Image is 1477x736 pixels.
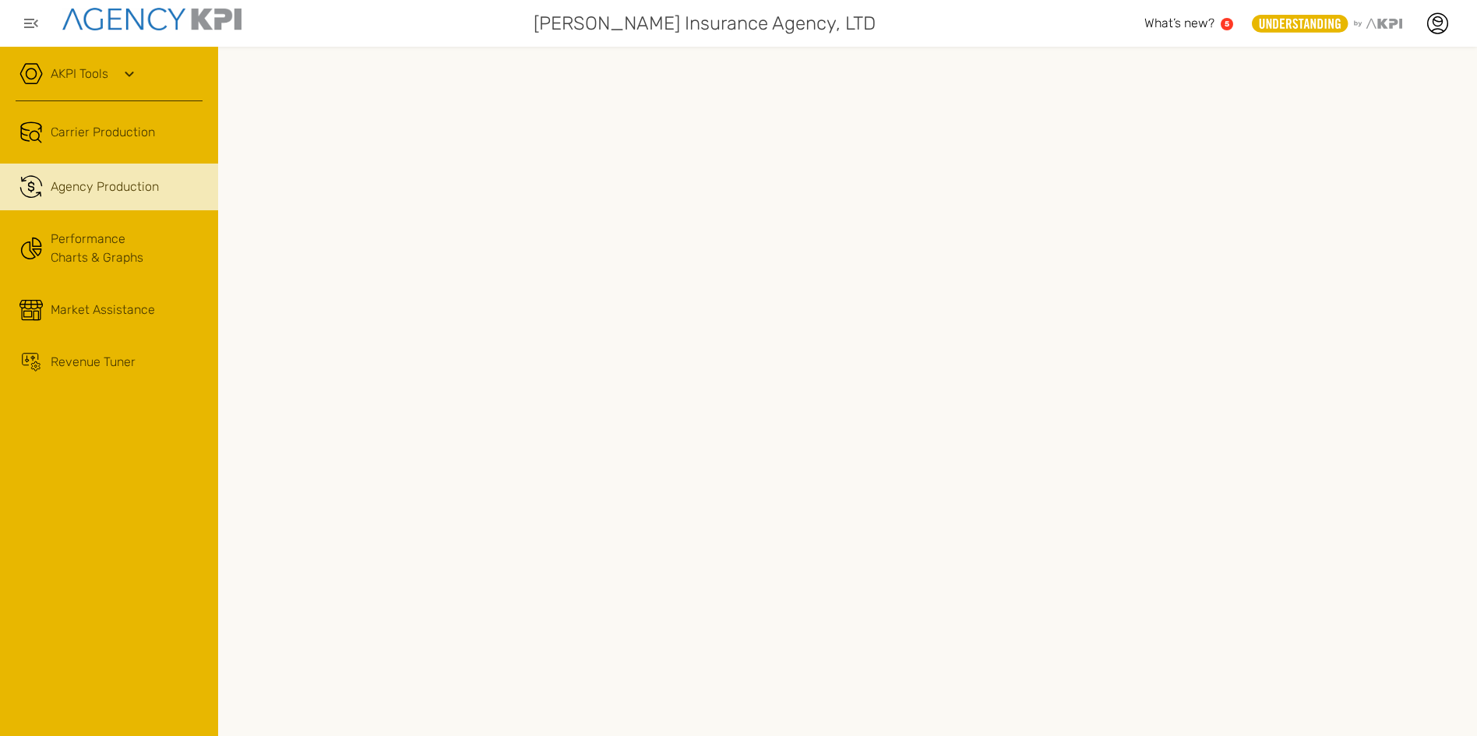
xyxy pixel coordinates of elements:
span: Carrier Production [51,123,155,142]
a: 5 [1221,18,1233,30]
span: Market Assistance [51,301,155,319]
span: Agency Production [51,178,159,196]
span: [PERSON_NAME] Insurance Agency, LTD [534,9,876,37]
a: AKPI Tools [51,65,108,83]
text: 5 [1225,19,1229,28]
span: Revenue Tuner [51,353,136,372]
span: What’s new? [1144,16,1214,30]
img: agencykpi-logo-550x69-2d9e3fa8.png [62,8,241,30]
